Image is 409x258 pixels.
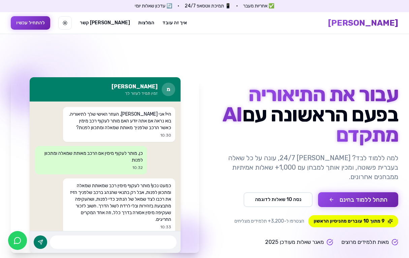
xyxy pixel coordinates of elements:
p: 10:32 [39,165,143,170]
span: עבור את התיאוריה [248,82,398,106]
div: מ [162,83,175,96]
button: להתחיל עכשיו [11,16,50,30]
h3: [PERSON_NAME] [112,83,158,91]
button: התחל ללמוד בחינם [318,192,398,207]
span: 🔄 עדכון שאלות יומי [135,3,172,9]
h1: בפעם הראשונה עם [210,84,398,145]
span: מאות תלמידים מרוצים [341,238,389,246]
p: למה ללמוד לבד? [PERSON_NAME] 24/7, עונה על כל שאלה בעברית פשוטה, ומכין אותך למבחן עם 1,000+ שאלות... [210,153,398,181]
a: איך זה עובד [162,20,187,26]
span: מאגר שאלות מעודכן 2025 [265,238,324,246]
span: • [236,3,238,9]
span: AI מתקדם [222,103,399,147]
span: • [178,3,179,9]
a: המלצות [138,20,154,26]
span: 9 מתוך 10 עוברים מהניסיון הראשון [308,215,398,227]
p: זמין תמיד לעזור לך [112,91,158,96]
p: היי! אני [PERSON_NAME], העוזר האישי שלך לתיאוריה. בוא נראה אם אתה יודע האם מותר לעקוף רכב מימין כ... [67,111,171,131]
p: 10:30 [67,133,171,138]
p: כן, מותר לעקוף מימין אם הרכב מאותת שמאלה ומתכוון לפנות [39,150,143,164]
span: 📱 תמיכת ווטסאפ 24/7 [185,3,231,9]
a: צ'אט בוואטסאפ [8,231,27,250]
span: ✅ אחריות מעבר [243,3,274,9]
p: 10:33 [67,224,171,230]
p: כמעט נכון! מותר לעקוף מימין רכב שמאותת שמאלה ומתכוון לפנות, אבל רק בתנאי שהנהג ברכב שלפניך הזיז א... [67,182,171,223]
a: [PERSON_NAME] קשר [80,20,130,26]
span: הצטרפו ל-3,200+ תלמידים מצליחים [234,218,304,225]
a: [PERSON_NAME] [328,18,398,28]
button: נסה 10 שאלות לדוגמה [244,192,313,207]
